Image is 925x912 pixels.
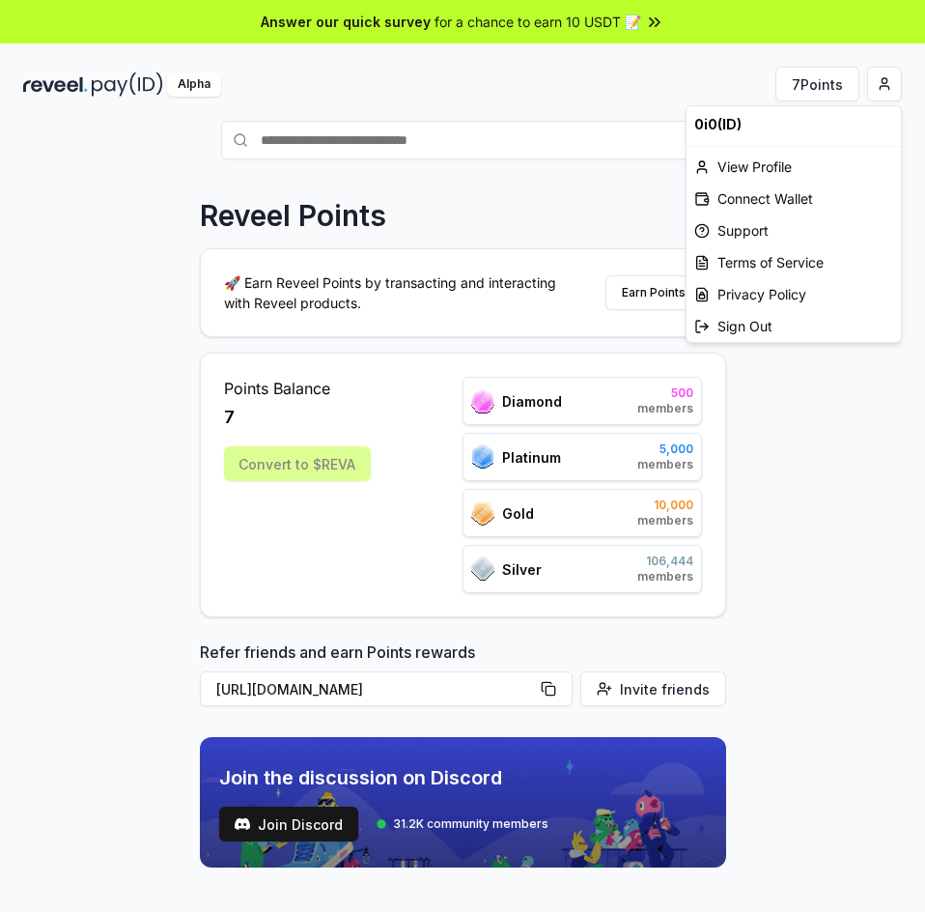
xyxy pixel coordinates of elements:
[687,214,901,246] a: Support
[687,106,901,142] div: 0i0(ID)
[687,183,901,214] div: Connect Wallet
[687,310,901,342] div: Sign Out
[687,246,901,278] a: Terms of Service
[687,151,901,183] div: View Profile
[687,278,901,310] a: Privacy Policy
